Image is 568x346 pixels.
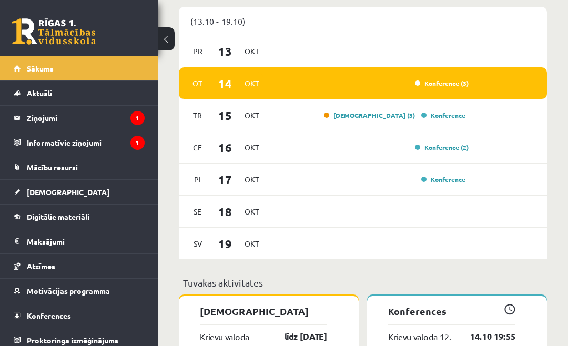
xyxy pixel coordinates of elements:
legend: Maksājumi [27,229,145,253]
span: Mācību resursi [27,162,78,172]
p: Tuvākās aktivitātes [183,276,543,290]
a: [DEMOGRAPHIC_DATA] (3) [324,111,415,119]
a: Motivācijas programma [14,279,145,303]
span: Digitālie materiāli [27,212,89,221]
span: Okt [241,75,263,91]
span: Konferences [27,311,71,320]
a: Rīgas 1. Tālmācības vidusskola [12,18,96,45]
span: 16 [209,139,241,156]
a: [DEMOGRAPHIC_DATA] [14,180,145,204]
span: Okt [241,236,263,252]
span: Proktoringa izmēģinājums [27,335,118,345]
a: Ziņojumi1 [14,106,145,130]
span: Sākums [27,64,54,73]
a: Konference [421,175,465,184]
span: Atzīmes [27,261,55,271]
a: Digitālie materiāli [14,205,145,229]
span: 14 [209,75,241,92]
a: Mācību resursi [14,155,145,179]
span: 13 [209,43,241,60]
a: Sākums [14,56,145,80]
a: līdz [DATE] [266,330,327,343]
span: Okt [241,171,263,188]
div: (13.10 - 19.10) [179,7,547,35]
a: Informatīvie ziņojumi1 [14,130,145,155]
a: Atzīmes [14,254,145,278]
span: 18 [209,203,241,220]
span: Ce [187,139,209,156]
span: Aktuāli [27,88,52,98]
span: Pi [187,171,209,188]
i: 1 [130,111,145,125]
p: [DEMOGRAPHIC_DATA] [200,304,327,318]
span: Ot [187,75,209,91]
span: Se [187,203,209,220]
span: Okt [241,43,263,59]
span: Pr [187,43,209,59]
p: Konferences [388,304,515,318]
span: Okt [241,203,263,220]
a: 14.10 19:55 [454,330,515,343]
a: Konference (3) [415,79,469,87]
span: 19 [209,235,241,252]
span: 17 [209,171,241,188]
span: Okt [241,139,263,156]
span: Okt [241,107,263,124]
span: 15 [209,107,241,124]
a: Aktuāli [14,81,145,105]
span: Tr [187,107,209,124]
i: 1 [130,136,145,150]
legend: Ziņojumi [27,106,145,130]
a: Konferences [14,303,145,328]
span: Sv [187,236,209,252]
a: Konference [421,111,465,119]
a: Maksājumi [14,229,145,253]
span: Motivācijas programma [27,286,110,296]
a: Konference (2) [415,143,469,151]
span: [DEMOGRAPHIC_DATA] [27,187,109,197]
a: Krievu valoda [200,330,249,343]
legend: Informatīvie ziņojumi [27,130,145,155]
